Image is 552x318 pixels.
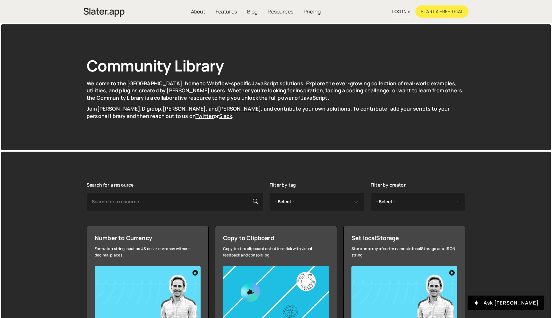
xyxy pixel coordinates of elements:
[415,5,469,18] a: Start a free trial
[87,80,465,101] p: Welcome to the [GEOGRAPHIC_DATA], home to Webflow-specific JavaScript solutions. Explore the ever...
[83,6,125,19] img: Slater is an modern coding environment with an inbuilt AI tool. Get custom code quickly with no c...
[87,105,465,120] p: Join , , , and , and contribute your own solutions. To contribute, add your scripts to your perso...
[219,113,232,120] a: Slack
[270,182,296,188] label: Filter by tag
[95,234,201,242] div: Number to Currency
[242,5,263,18] a: Blog
[223,234,329,242] div: Copy to Clipboard
[392,6,410,17] a: log in »
[195,113,214,120] a: Twitter
[142,105,161,112] a: Digidop
[211,5,242,18] a: Features
[87,193,263,211] input: Search for a resource...
[351,246,457,258] div: Store an array of surfer names in localStorage as a JSON string.
[186,5,211,18] a: About
[87,182,134,188] label: Search for a resource
[351,234,457,242] div: Set localStorage
[298,5,326,18] a: Pricing
[83,4,125,19] a: home
[223,246,329,258] div: Copy text to clipboard on button click with visual feedback and console log.
[97,105,140,112] a: [PERSON_NAME]
[371,182,406,188] label: Filter by creator
[468,296,544,310] button: Ask [PERSON_NAME]
[263,5,298,18] a: Resources
[163,105,206,112] a: [PERSON_NAME]
[95,246,201,258] div: Formats a string input as US dollar currency without decimal places.
[87,55,465,76] h1: Community Library
[218,105,261,112] a: [PERSON_NAME]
